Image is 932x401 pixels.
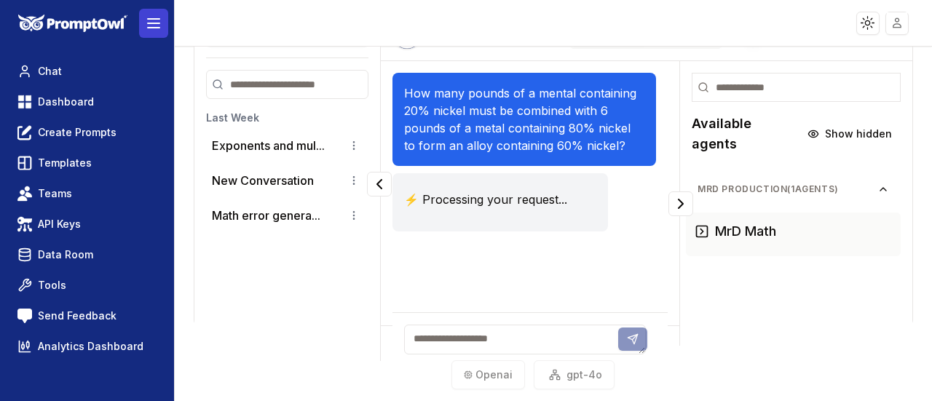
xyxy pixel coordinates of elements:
[12,58,162,84] a: Chat
[206,111,368,125] h3: Last Week
[12,272,162,298] a: Tools
[38,186,72,201] span: Teams
[38,156,92,170] span: Templates
[12,303,162,329] a: Send Feedback
[18,15,127,33] img: PromptOwl
[12,242,162,268] a: Data Room
[38,247,93,262] span: Data Room
[38,278,66,293] span: Tools
[38,95,94,109] span: Dashboard
[404,84,644,154] p: How many pounds of a mental containing 20% nickel must be combined with 6 pounds of a metal conta...
[17,309,32,323] img: feedback
[404,191,567,208] p: ⚡ Processing your request...
[38,64,62,79] span: Chat
[345,172,363,189] button: Conversation options
[692,114,799,154] h2: Available agents
[825,127,892,141] span: Show hidden
[212,137,325,154] button: Exponents and mul...
[38,125,116,140] span: Create Prompts
[686,178,901,201] button: MrD Production(1agents)
[212,207,320,224] button: Math error genera...
[38,217,81,231] span: API Keys
[12,150,162,176] a: Templates
[345,207,363,224] button: Conversation options
[12,333,162,360] a: Analytics Dashboard
[698,183,877,195] span: MrD Production ( 1 agents)
[38,339,143,354] span: Analytics Dashboard
[799,122,901,146] button: Show hidden
[12,180,162,207] a: Teams
[367,172,392,196] button: Collapse panel
[38,309,116,323] span: Send Feedback
[345,137,363,154] button: Conversation options
[212,172,314,189] p: New Conversation
[715,221,776,242] h3: MrD Math
[668,191,693,216] button: Collapse panel
[12,89,162,115] a: Dashboard
[12,211,162,237] a: API Keys
[887,12,908,33] img: placeholder-user.jpg
[12,119,162,146] a: Create Prompts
